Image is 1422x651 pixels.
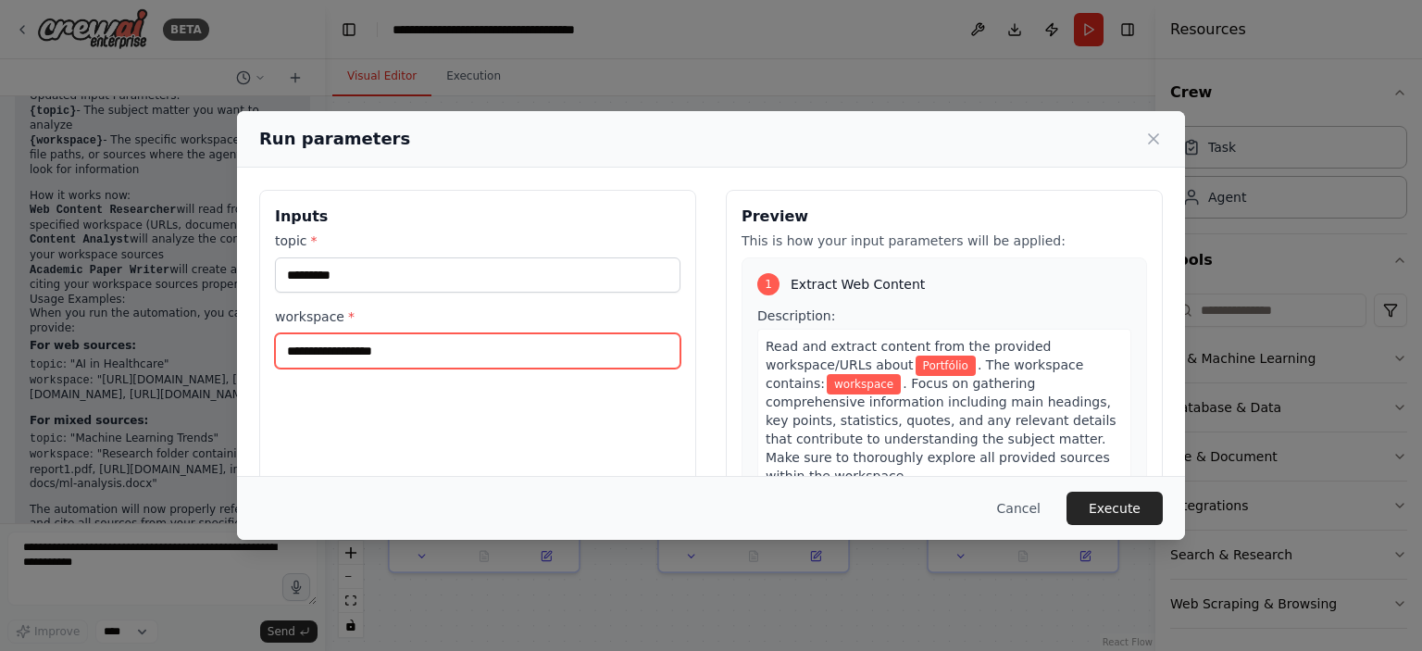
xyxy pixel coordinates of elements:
span: Variable: topic [916,356,976,376]
h3: Preview [742,206,1147,228]
span: . The workspace contains: [766,357,1083,391]
h3: Inputs [275,206,680,228]
label: topic [275,232,680,250]
span: Read and extract content from the provided workspace/URLs about [766,339,1052,372]
label: workspace [275,307,680,326]
button: Execute [1066,492,1163,525]
p: This is how your input parameters will be applied: [742,232,1147,250]
span: . Focus on gathering comprehensive information including main headings, key points, statistics, q... [766,376,1116,483]
button: Cancel [982,492,1055,525]
span: Description: [757,308,835,323]
span: Extract Web Content [791,275,925,294]
div: 1 [757,273,780,295]
span: Variable: workspace [827,374,901,394]
h2: Run parameters [259,126,410,152]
